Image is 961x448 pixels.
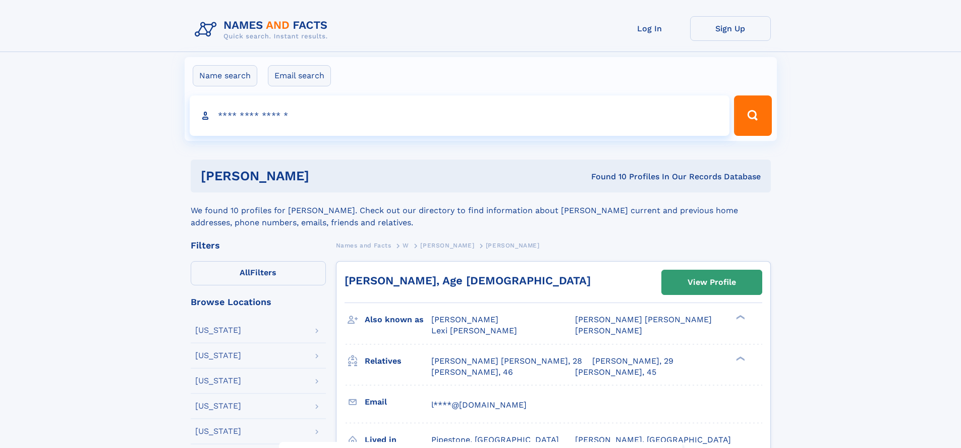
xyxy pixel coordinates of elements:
[191,241,326,250] div: Filters
[486,242,540,249] span: [PERSON_NAME]
[268,65,331,86] label: Email search
[201,170,450,182] h1: [PERSON_NAME]
[365,393,431,411] h3: Email
[733,314,746,321] div: ❯
[450,171,761,182] div: Found 10 Profiles In Our Records Database
[690,16,771,41] a: Sign Up
[403,239,409,252] a: W
[420,242,474,249] span: [PERSON_NAME]
[195,326,241,334] div: [US_STATE]
[662,270,762,294] a: View Profile
[191,16,336,43] img: Logo Names and Facts
[190,95,730,136] input: search input
[431,356,582,367] a: [PERSON_NAME] [PERSON_NAME], 28
[575,435,731,444] span: [PERSON_NAME], [GEOGRAPHIC_DATA]
[193,65,257,86] label: Name search
[734,95,771,136] button: Search Button
[420,239,474,252] a: [PERSON_NAME]
[195,402,241,410] div: [US_STATE]
[365,353,431,370] h3: Relatives
[191,297,326,307] div: Browse Locations
[403,242,409,249] span: W
[195,377,241,385] div: [US_STATE]
[575,315,712,324] span: [PERSON_NAME] [PERSON_NAME]
[733,355,746,362] div: ❯
[431,315,498,324] span: [PERSON_NAME]
[345,274,591,287] a: [PERSON_NAME], Age [DEMOGRAPHIC_DATA]
[195,352,241,360] div: [US_STATE]
[431,435,559,444] span: Pipestone, [GEOGRAPHIC_DATA]
[431,326,517,335] span: Lexi [PERSON_NAME]
[336,239,391,252] a: Names and Facts
[592,356,673,367] a: [PERSON_NAME], 29
[575,326,642,335] span: [PERSON_NAME]
[240,268,250,277] span: All
[575,367,656,378] a: [PERSON_NAME], 45
[365,311,431,328] h3: Also known as
[191,261,326,285] label: Filters
[191,192,771,229] div: We found 10 profiles for [PERSON_NAME]. Check out our directory to find information about [PERSON...
[431,367,513,378] a: [PERSON_NAME], 46
[609,16,690,41] a: Log In
[195,427,241,435] div: [US_STATE]
[688,271,736,294] div: View Profile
